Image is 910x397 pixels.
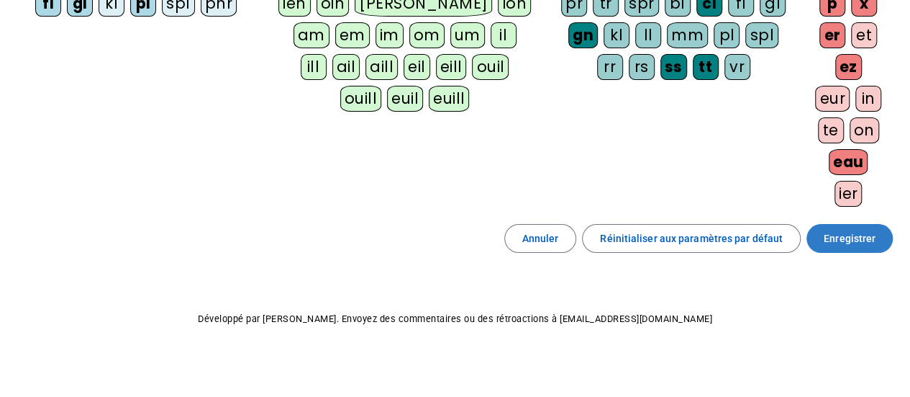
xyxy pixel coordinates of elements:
[376,22,404,48] div: im
[404,54,430,80] div: eil
[829,149,868,175] div: eau
[436,54,467,80] div: eill
[660,54,687,80] div: ss
[604,22,629,48] div: kl
[835,54,862,80] div: ez
[429,86,469,112] div: euill
[582,224,801,253] button: Réinitialiser aux paramètres par défaut
[332,54,360,80] div: ail
[504,224,577,253] button: Annuler
[301,54,327,80] div: ill
[12,311,898,328] p: Développé par [PERSON_NAME]. Envoyez des commentaires ou des rétroactions à [EMAIL_ADDRESS][DOMAI...
[745,22,778,48] div: spl
[450,22,485,48] div: um
[635,22,661,48] div: ll
[819,22,845,48] div: er
[851,22,877,48] div: et
[855,86,881,112] div: in
[824,230,875,247] span: Enregistrer
[818,117,844,143] div: te
[409,22,445,48] div: om
[340,86,381,112] div: ouill
[472,54,509,80] div: ouil
[724,54,750,80] div: vr
[335,22,370,48] div: em
[834,181,863,207] div: ier
[629,54,655,80] div: rs
[850,117,879,143] div: on
[365,54,398,80] div: aill
[693,54,719,80] div: tt
[815,86,850,112] div: eur
[597,54,623,80] div: rr
[806,224,893,253] button: Enregistrer
[714,22,740,48] div: pl
[522,230,559,247] span: Annuler
[294,22,329,48] div: am
[600,230,783,247] span: Réinitialiser aux paramètres par défaut
[568,22,598,48] div: gn
[387,86,423,112] div: euil
[667,22,708,48] div: mm
[491,22,517,48] div: il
